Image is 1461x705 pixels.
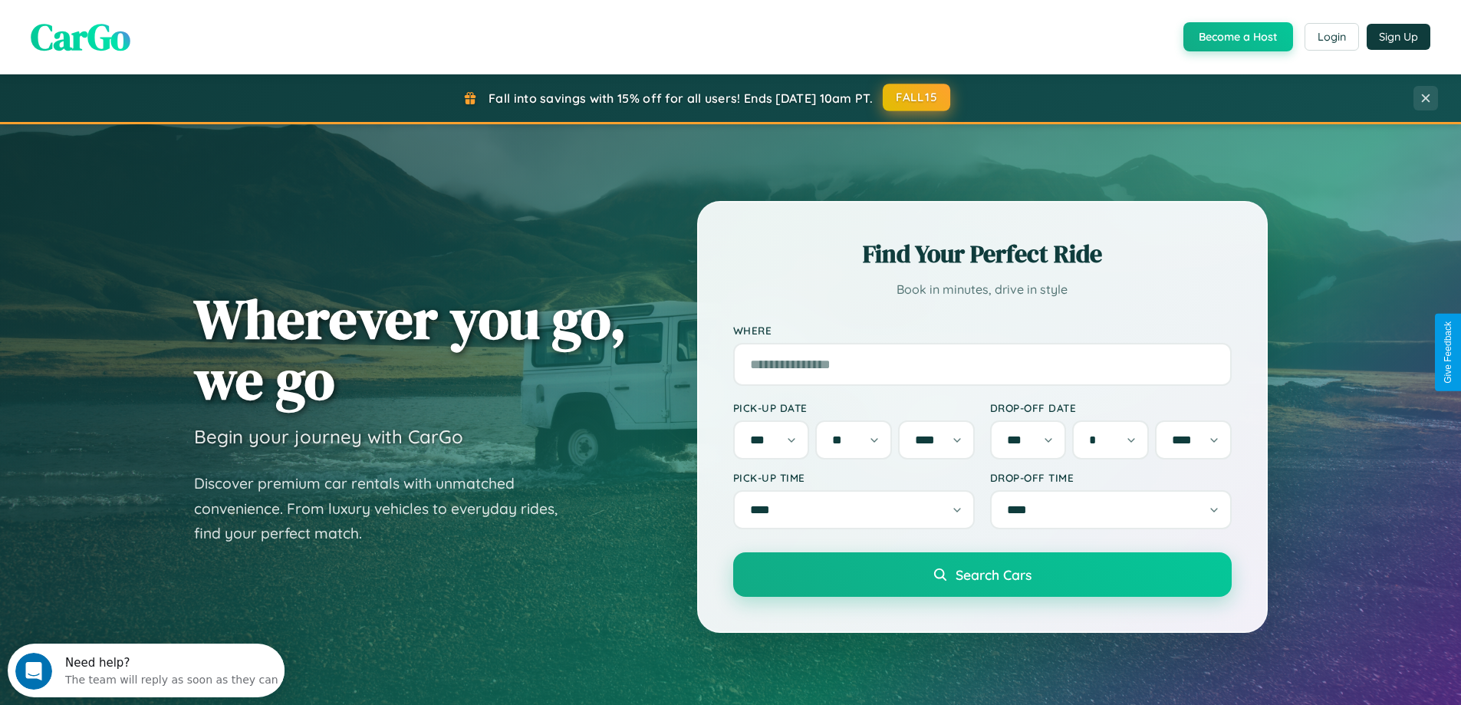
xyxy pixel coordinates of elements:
[733,471,975,484] label: Pick-up Time
[1183,22,1293,51] button: Become a Host
[1305,23,1359,51] button: Login
[194,288,627,410] h1: Wherever you go, we go
[883,84,950,111] button: FALL15
[733,401,975,414] label: Pick-up Date
[1443,321,1453,384] div: Give Feedback
[733,324,1232,337] label: Where
[31,12,130,62] span: CarGo
[990,401,1232,414] label: Drop-off Date
[58,13,271,25] div: Need help?
[194,425,463,448] h3: Begin your journey with CarGo
[956,566,1032,583] span: Search Cars
[194,471,577,546] p: Discover premium car rentals with unmatched convenience. From luxury vehicles to everyday rides, ...
[15,653,52,690] iframe: Intercom live chat
[733,552,1232,597] button: Search Cars
[489,91,873,106] span: Fall into savings with 15% off for all users! Ends [DATE] 10am PT.
[8,644,285,697] iframe: Intercom live chat discovery launcher
[58,25,271,41] div: The team will reply as soon as they can
[733,237,1232,271] h2: Find Your Perfect Ride
[990,471,1232,484] label: Drop-off Time
[6,6,285,48] div: Open Intercom Messenger
[733,278,1232,301] p: Book in minutes, drive in style
[1367,24,1430,50] button: Sign Up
